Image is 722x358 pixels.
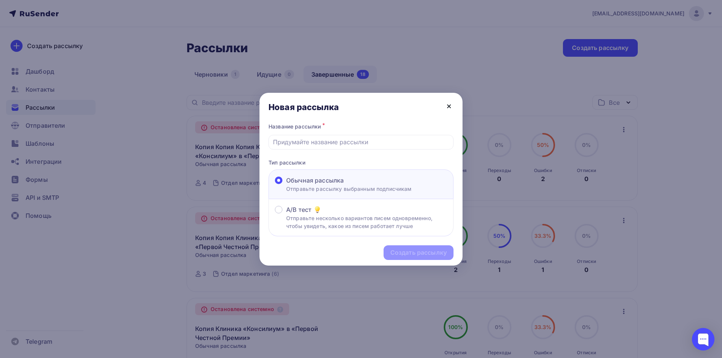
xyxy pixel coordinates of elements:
[286,214,447,230] p: Отправьте несколько вариантов писем одновременно, чтобы увидеть, какое из писем работает лучше
[273,137,449,147] input: Придумайте название рассылки
[268,159,454,166] p: Тип рассылки
[286,205,311,214] span: A/B тест
[286,185,412,193] p: Отправьте рассылку выбранным подписчикам
[268,102,339,112] div: Новая рассылка
[268,121,454,132] div: Название рассылки
[286,176,344,185] span: Обычная рассылка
